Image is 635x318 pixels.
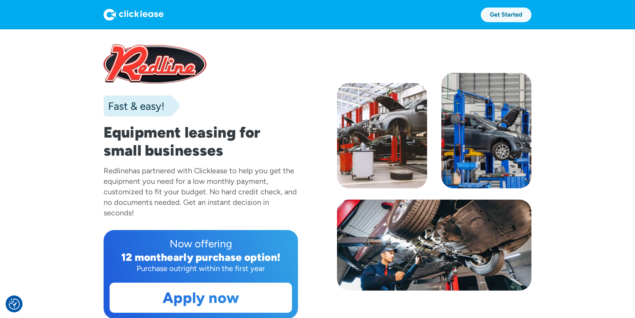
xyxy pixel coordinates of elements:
div: has partnered with Clicklease to help you get the equipment you need for a low monthly payment, c... [104,166,297,217]
a: Get Started [481,8,531,22]
div: Now offering [110,236,292,251]
img: Revisit consent button [9,298,20,310]
a: Apply now [110,283,292,312]
div: early purchase option! [167,251,280,263]
img: Logo [104,9,164,21]
h1: Equipment leasing for small businesses [104,123,298,159]
div: Redline [104,166,129,175]
div: 12 month [121,251,167,263]
div: Purchase outright within the first year [110,263,292,274]
div: Fast & easy! [104,98,164,114]
button: Consent Preferences [9,298,20,310]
